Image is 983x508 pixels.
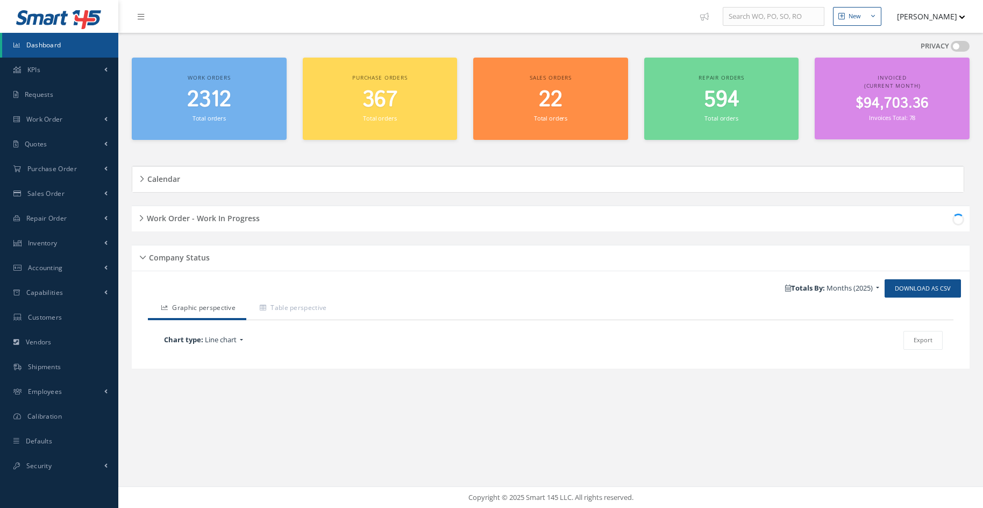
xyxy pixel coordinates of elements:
a: Sales orders 22 Total orders [473,58,628,140]
button: [PERSON_NAME] [887,6,965,27]
span: Security [26,461,52,470]
div: New [849,12,861,21]
span: Sales Order [27,189,65,198]
span: Repair Order [26,214,67,223]
span: Line chart [205,335,237,344]
span: 22 [539,84,562,115]
button: New [833,7,881,26]
span: 2312 [187,84,231,115]
h5: Work Order - Work In Progress [144,210,260,223]
span: Months (2025) [827,283,873,293]
span: KPIs [27,65,40,74]
a: Graphic perspective [148,298,246,320]
span: Dashboard [26,40,61,50]
small: Total orders [534,114,567,122]
span: Capabilities [26,288,63,297]
span: Shipments [28,362,61,371]
b: Totals By: [785,283,825,293]
span: Calibration [27,412,62,421]
b: Chart type: [164,335,203,344]
input: Search WO, PO, SO, RO [723,7,824,26]
a: Totals By: Months (2025) [780,280,885,297]
a: Work orders 2312 Total orders [132,58,287,140]
span: 594 [704,84,739,115]
span: Employees [28,387,62,396]
span: Requests [25,90,53,99]
a: Download as CSV [885,279,961,298]
span: Vendors [26,337,52,347]
small: Total orders [704,114,738,122]
span: $94,703.36 [856,93,929,114]
label: PRIVACY [921,41,949,52]
h5: Calendar [144,171,180,184]
small: Invoices Total: 78 [869,114,915,122]
a: Chart type: Line chart [159,332,409,348]
button: Export [903,331,943,350]
a: Invoiced (Current Month) $94,703.36 Invoices Total: 78 [815,58,970,139]
a: Table perspective [246,298,337,320]
h5: Company Status [146,250,210,263]
span: Customers [28,313,62,322]
span: (Current Month) [864,82,921,89]
span: Defaults [26,436,52,446]
span: Inventory [28,238,58,248]
small: Total orders [363,114,396,122]
span: 367 [362,84,397,115]
span: Sales orders [530,74,572,81]
small: Total orders [193,114,226,122]
span: Repair orders [699,74,744,81]
span: Invoiced [878,74,907,81]
span: Accounting [28,263,63,272]
a: Dashboard [2,33,118,58]
div: Copyright © 2025 Smart 145 LLC. All rights reserved. [129,492,972,503]
a: Purchase orders 367 Total orders [303,58,458,140]
span: Work orders [188,74,230,81]
span: Purchase Order [27,164,77,173]
a: Repair orders 594 Total orders [644,58,799,140]
span: Purchase orders [352,74,408,81]
span: Work Order [26,115,63,124]
span: Quotes [25,139,47,149]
